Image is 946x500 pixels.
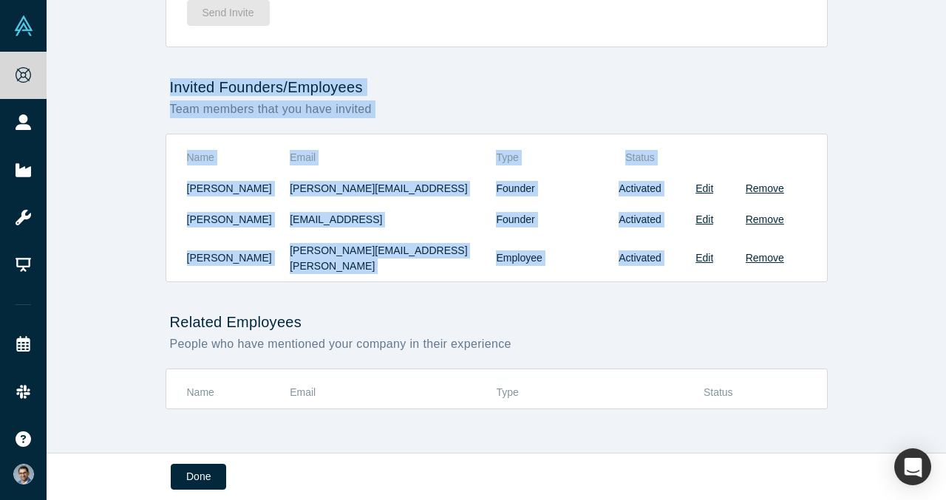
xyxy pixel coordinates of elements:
th: Email [290,145,496,174]
button: Remove [746,212,784,227]
div: Team members that you have invited [166,100,828,118]
td: [PERSON_NAME] [187,173,290,204]
h2: Related Employees [166,313,828,331]
th: Status [630,380,806,408]
button: Remove [746,181,784,196]
td: Activated [595,173,686,204]
img: Alchemist Vault Logo [13,16,34,36]
td: founder [496,173,594,204]
td: Activated [595,204,686,235]
th: Status [595,145,686,174]
th: Type [496,145,594,174]
td: [PERSON_NAME] [187,204,290,235]
button: Done [171,464,226,490]
td: [PERSON_NAME][EMAIL_ADDRESS][PERSON_NAME] [290,235,496,281]
h2: Invited Founders/Employees [166,78,828,96]
td: [PERSON_NAME][EMAIL_ADDRESS] [290,173,496,204]
button: Edit [695,212,713,227]
button: Edit [695,181,713,196]
img: VP Singh's Account [13,464,34,484]
th: Name [187,380,290,408]
div: People who have mentioned your company in their experience [166,335,828,353]
th: Type [496,380,630,408]
td: [PERSON_NAME] [187,235,290,281]
td: Activated [595,235,686,281]
td: employee [496,235,594,281]
th: Name [187,145,290,174]
td: founder [496,204,594,235]
th: Email [290,380,496,408]
button: Edit [695,250,713,266]
th: Column for edit button [686,145,724,174]
button: Remove [746,250,784,266]
td: [EMAIL_ADDRESS] [290,204,496,235]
